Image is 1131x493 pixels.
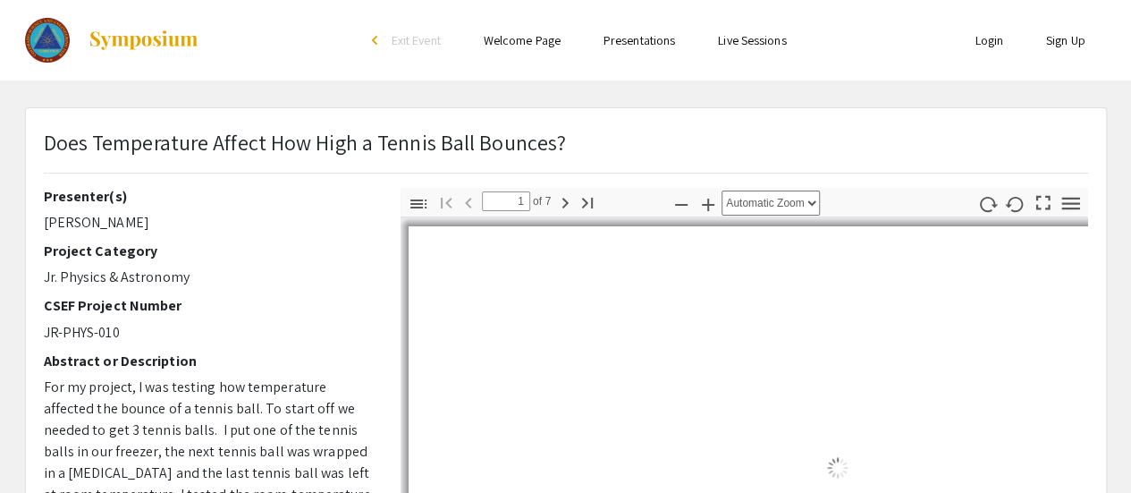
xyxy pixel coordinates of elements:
[1000,191,1030,217] button: Rotate Counterclockwise
[484,32,561,48] a: Welcome Page
[603,32,675,48] a: Presentations
[431,189,461,215] button: Go to First Page
[44,353,374,370] h2: Abstract or Description
[530,191,552,211] span: of 7
[693,191,723,217] button: Zoom In
[44,242,374,259] h2: Project Category
[1055,191,1085,217] button: Tools
[975,32,1003,48] a: Login
[392,32,441,48] span: Exit Event
[1055,412,1118,480] iframe: Chat
[44,126,567,158] p: Does Temperature Affect How High a Tennis Ball Bounces?
[972,191,1002,217] button: Rotate Clockwise
[44,188,374,205] h2: Presenter(s)
[25,18,71,63] img: The 2023 Colorado Science & Engineering Fair
[550,189,580,215] button: Next Page
[718,32,786,48] a: Live Sessions
[44,322,374,344] p: JR-PHYS-010
[25,18,200,63] a: The 2023 Colorado Science & Engineering Fair
[572,189,603,215] button: Go to Last Page
[722,191,820,216] select: Zoom
[44,267,374,288] p: Jr. Physics & Astronomy
[453,189,484,215] button: Previous Page
[88,30,199,51] img: Symposium by ForagerOne
[1046,32,1085,48] a: Sign Up
[44,212,374,234] p: [PERSON_NAME]
[482,191,530,211] input: Page
[1027,188,1058,214] button: Switch to Presentation Mode
[403,191,434,217] button: Toggle Sidebar
[666,191,696,217] button: Zoom Out
[372,35,383,46] div: arrow_back_ios
[44,297,374,314] h2: CSEF Project Number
